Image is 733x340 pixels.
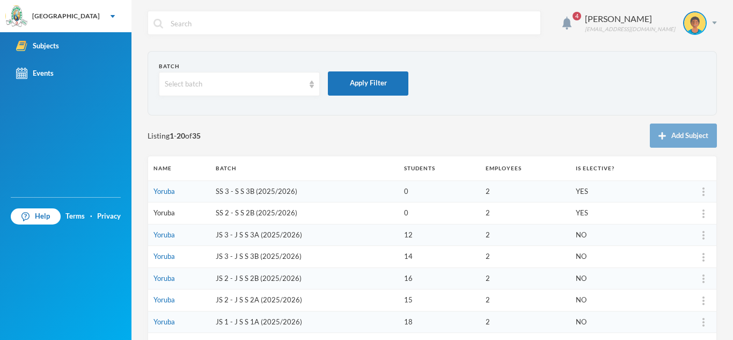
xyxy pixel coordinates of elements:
[153,295,175,304] a: Yoruba
[170,131,174,140] b: 1
[153,19,163,28] img: search
[702,253,705,262] img: more_vert
[210,290,399,312] td: JS 2 - J S S 2A (2025/2026)
[570,290,666,312] td: NO
[16,68,54,79] div: Events
[480,224,571,246] td: 2
[210,311,399,333] td: JS 1 - J S S 1A (2025/2026)
[210,224,399,246] td: JS 3 - J S S 3A (2025/2026)
[153,230,175,239] a: Yoruba
[210,180,399,202] td: SS 3 - S S 3B (2025/2026)
[702,274,705,283] img: more_vert
[480,156,571,180] th: Employees
[32,11,100,21] div: [GEOGRAPHIC_DATA]
[153,317,175,326] a: Yoruba
[148,156,210,180] th: Name
[702,209,705,218] img: more_vert
[192,131,201,140] b: 35
[399,202,480,225] td: 0
[165,79,304,90] div: Select batch
[159,62,320,70] div: Batch
[702,231,705,240] img: more_vert
[170,11,535,35] input: Search
[153,252,175,261] a: Yoruba
[210,267,399,290] td: JS 2 - J S S 2B (2025/2026)
[480,202,571,225] td: 2
[153,208,175,217] a: Yoruba
[399,180,480,202] td: 0
[210,156,399,180] th: Batch
[585,25,675,33] div: [EMAIL_ADDRESS][DOMAIN_NAME]
[570,156,666,180] th: Is Elective?
[148,130,201,141] span: Listing - of
[90,211,92,222] div: ·
[570,311,666,333] td: NO
[399,290,480,312] td: 15
[480,180,571,202] td: 2
[399,224,480,246] td: 12
[11,208,61,225] a: Help
[702,318,705,327] img: more_vert
[210,246,399,268] td: JS 3 - J S S 3B (2025/2026)
[399,267,480,290] td: 16
[480,290,571,312] td: 2
[573,12,581,20] span: 4
[399,156,480,180] th: Students
[153,274,175,283] a: Yoruba
[177,131,185,140] b: 20
[702,296,705,305] img: more_vert
[97,211,121,222] a: Privacy
[585,12,675,25] div: [PERSON_NAME]
[16,40,59,52] div: Subjects
[684,12,706,34] img: STUDENT
[480,311,571,333] td: 2
[480,267,571,290] td: 2
[570,202,666,225] td: YES
[570,180,666,202] td: YES
[210,202,399,225] td: SS 2 - S S 2B (2025/2026)
[650,124,717,148] button: Add Subject
[399,311,480,333] td: 18
[153,187,175,196] a: Yoruba
[570,246,666,268] td: NO
[6,6,27,27] img: logo
[65,211,85,222] a: Terms
[399,246,480,268] td: 14
[702,187,705,196] img: more_vert
[480,246,571,268] td: 2
[328,71,408,96] button: Apply Filter
[570,224,666,246] td: NO
[570,267,666,290] td: NO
